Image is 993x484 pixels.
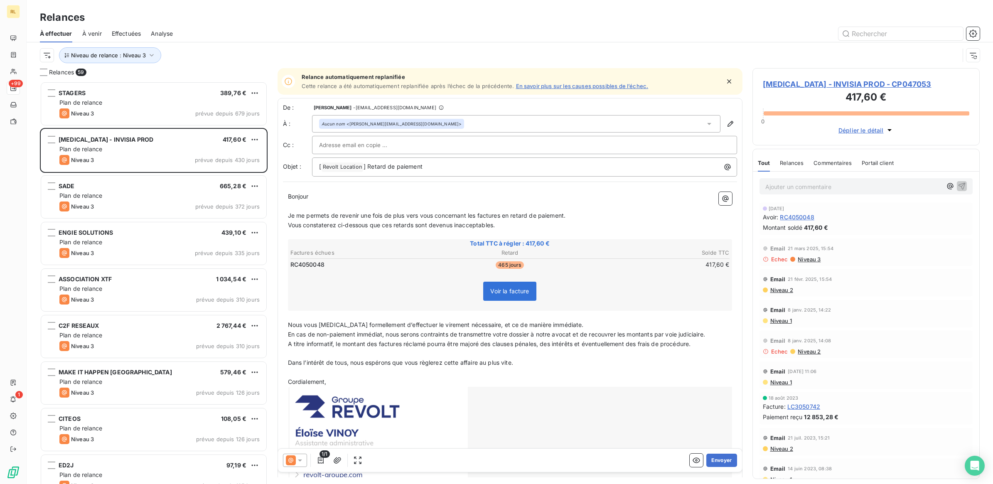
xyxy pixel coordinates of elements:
[59,238,102,246] span: Plan de relance
[769,379,792,386] span: Niveau 1
[490,287,529,295] span: Voir la facture
[283,163,302,170] span: Objet :
[761,118,764,125] span: 0
[804,413,838,421] span: 12 853,28 €
[322,121,345,127] em: Aucun nom
[71,436,94,442] span: Niveau 3
[769,476,792,483] span: Niveau 1
[770,465,786,472] span: Email
[226,462,246,469] span: 97,19 €
[196,436,260,442] span: prévue depuis 126 jours
[49,68,74,76] span: Relances
[787,402,820,411] span: LC3050742
[220,182,246,189] span: 665,28 €
[706,454,737,467] button: Envoyer
[797,348,821,355] span: Niveau 2
[353,105,436,110] span: - [EMAIL_ADDRESS][DOMAIN_NAME]
[770,307,786,313] span: Email
[769,317,792,324] span: Niveau 1
[196,343,260,349] span: prévue depuis 310 jours
[758,160,770,166] span: Tout
[59,275,112,283] span: ASSOCIATION XTF
[788,246,833,251] span: 21 mars 2025, 15:54
[288,193,309,200] span: Bonjour
[769,287,793,293] span: Niveau 2
[862,160,894,166] span: Portail client
[59,182,75,189] span: SADE
[59,89,86,96] span: STAGERS
[59,415,81,422] span: CITEOS
[319,163,321,170] span: [
[788,277,832,282] span: 21 févr. 2025, 15:54
[763,79,970,90] span: [MEDICAL_DATA] - INVISIA PROD - CP047053
[112,29,141,38] span: Effectuées
[804,223,828,232] span: 417,60 €
[59,47,161,63] button: Niveau de relance : Niveau 3
[769,396,799,400] span: 18 août 2023
[71,110,94,117] span: Niveau 3
[76,69,86,76] span: 59
[59,285,102,292] span: Plan de relance
[288,340,691,347] span: A titre informatif, le montant des factures réclamé pourra être majoré des clauses pénales, des i...
[59,369,172,376] span: MAKE IT HAPPEN [GEOGRAPHIC_DATA]
[59,229,113,236] span: ENGIE SOLUTIONS
[59,192,102,199] span: Plan de relance
[516,83,649,89] a: En savoir plus sur les causes possibles de l’échec.
[223,136,246,143] span: 417,60 €
[288,331,705,338] span: En cas de non-paiement immédiat, nous serons contraints de transmettre votre dossier à notre avoc...
[780,213,814,221] span: RC4050048
[288,212,566,219] span: Je me permets de revenir une fois de plus vers vous concernant les factures en retard de paiement.
[322,162,363,172] span: Revolt Location
[319,139,408,151] input: Adresse email en copie ...
[290,248,436,257] th: Factures échues
[288,221,495,228] span: Vous constaterez ci-dessous que ces retards sont devenus inacceptables.
[771,348,788,355] span: Echec
[797,256,821,263] span: Niveau 3
[314,105,352,110] span: [PERSON_NAME]
[221,229,246,236] span: 439,10 €
[763,213,779,221] span: Avoir :
[195,203,260,210] span: prévue depuis 372 jours
[71,250,94,256] span: Niveau 3
[40,81,268,484] div: grid
[788,466,832,471] span: 14 juin 2023, 08:38
[59,425,102,432] span: Plan de relance
[770,368,786,375] span: Email
[40,29,72,38] span: À effectuer
[437,248,583,257] th: Retard
[496,261,524,269] span: 465 jours
[59,99,102,106] span: Plan de relance
[770,276,786,283] span: Email
[763,413,803,421] span: Paiement reçu
[7,5,20,18] div: RL
[769,445,793,452] span: Niveau 2
[59,145,102,152] span: Plan de relance
[196,296,260,303] span: prévue depuis 310 jours
[302,74,649,80] span: Relance automatiquement replanifiée
[59,332,102,339] span: Plan de relance
[71,203,94,210] span: Niveau 3
[71,52,146,59] span: Niveau de relance : Niveau 3
[288,359,513,366] span: Dans l’intérêt de tous, nous espérons que vous règlerez cette affaire au plus vite.
[71,389,94,396] span: Niveau 3
[151,29,173,38] span: Analyse
[195,250,260,256] span: prévue depuis 335 jours
[71,296,94,303] span: Niveau 3
[288,321,584,328] span: Nous vous [MEDICAL_DATA] formellement d’effectuer le virement nécessaire, et ce de manière immédi...
[71,157,94,163] span: Niveau 3
[40,10,85,25] h3: Relances
[763,90,970,106] h3: 417,60 €
[769,206,784,211] span: [DATE]
[320,450,329,458] span: 1/1
[82,29,102,38] span: À venir
[763,402,786,411] span: Facture :
[195,157,260,163] span: prévue depuis 430 jours
[770,435,786,441] span: Email
[216,322,247,329] span: 2 767,44 €
[9,80,23,87] span: +99
[59,378,102,385] span: Plan de relance
[288,378,327,385] span: Cordialement,
[838,27,963,40] input: Rechercher
[780,160,804,166] span: Relances
[763,223,803,232] span: Montant soldé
